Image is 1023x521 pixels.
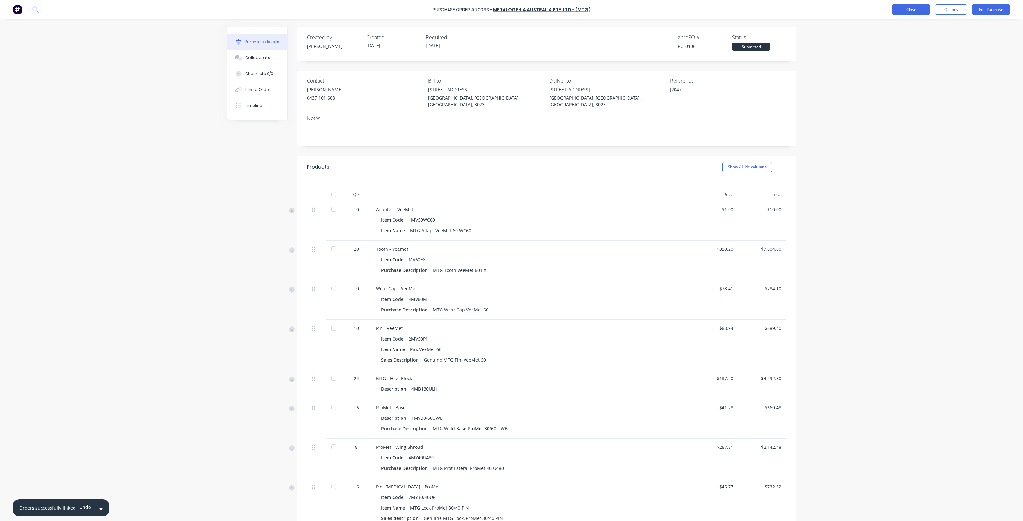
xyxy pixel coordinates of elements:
[410,226,471,235] div: MTG Adapt VeeMet 60 WC60
[93,501,109,517] button: Close
[381,355,424,364] div: Sales Description
[13,5,22,14] img: Factory
[381,464,433,473] div: Purchase Description
[381,424,433,433] div: Purchase Description
[347,444,366,450] div: 8
[227,66,287,82] button: Checklists 0/0
[376,246,685,252] div: Tooth - Veemet
[245,87,273,93] div: Linked Orders
[227,34,287,50] button: Purchase details
[381,265,433,275] div: Purchase Description
[433,265,486,275] div: MTG Tooth VeeMet 60 EX
[381,295,409,304] div: Item Code
[549,95,666,108] div: [GEOGRAPHIC_DATA], [GEOGRAPHIC_DATA], [GEOGRAPHIC_DATA], 3023
[376,404,685,411] div: ProMet - Base
[670,77,786,85] div: Reference
[381,503,410,512] div: Item Name
[424,355,486,364] div: Genuine MTG Pin, VeeMet 60
[691,188,738,201] div: Price
[696,206,733,213] div: $1.00
[696,325,733,332] div: $68.94
[227,82,287,98] button: Linked Orders
[744,246,781,252] div: $7,004.00
[227,98,287,114] button: Timeline
[342,188,371,201] div: Qty
[549,77,666,85] div: Deliver to
[744,285,781,292] div: $784.10
[410,345,441,354] div: Pin, VeeMet 60
[376,206,685,213] div: Adapter - VeeMet
[347,285,366,292] div: 10
[376,285,685,292] div: Wear Cap - VeeMet
[347,206,366,213] div: 10
[409,215,435,225] div: 1MV60WC60
[428,77,544,85] div: Bill to
[892,4,930,15] button: Close
[493,6,590,13] a: METALOGENIA AUSTRALIA PTY LTD - (MTG)
[433,305,488,314] div: MTG Wear Cap VeeMet 60
[433,464,504,473] div: MTG Prot Lateral ProMet 40 U480
[381,453,409,462] div: Item Code
[732,34,786,41] div: Status
[99,504,103,513] span: ×
[409,493,435,502] div: 2MY30/40UP
[696,285,733,292] div: $78.41
[381,305,433,314] div: Purchase Description
[722,162,772,172] button: Show / Hide columns
[76,502,95,512] button: Undo
[744,404,781,411] div: $660.48
[307,163,329,171] div: Products
[307,95,343,101] div: 0437 101 608
[696,246,733,252] div: $350.20
[409,295,427,304] div: 4MV60M
[307,86,343,93] div: [PERSON_NAME]
[381,215,409,225] div: Item Code
[744,444,781,450] div: $2,142.48
[411,384,437,394] div: 4MB130ULH
[433,6,492,13] div: Purchase Order #70033 -
[678,43,732,50] div: PO-0106
[376,325,685,332] div: Pin - VeeMet
[307,114,786,122] div: Notes
[227,50,287,66] button: Collaborate
[696,375,733,382] div: $187.20
[696,404,733,411] div: $41.28
[19,504,76,511] div: Orders successfully linked
[381,334,409,343] div: Item Code
[549,86,666,93] div: [STREET_ADDRESS]
[744,483,781,490] div: $732.32
[347,375,366,382] div: 24
[381,345,410,354] div: Item Name
[381,226,410,235] div: Item Name
[744,375,781,382] div: $4,492.80
[411,413,443,423] div: 1MY30/60UWB
[738,188,786,201] div: Total
[744,325,781,332] div: $689.40
[366,34,421,41] div: Created
[245,103,262,109] div: Timeline
[376,483,685,490] div: Pin+[MEDICAL_DATA] - ProMet
[245,39,279,45] div: Purchase details
[678,34,732,41] div: Xero PO #
[428,95,544,108] div: [GEOGRAPHIC_DATA], [GEOGRAPHIC_DATA], [GEOGRAPHIC_DATA], 3023
[972,4,1010,15] button: Edit Purchase
[410,503,469,512] div: MTG Lock ProMet 30/40 PIN
[245,71,273,77] div: Checklists 0/0
[433,424,508,433] div: MTG Weld Base ProMet 30/60 UWB
[744,206,781,213] div: $10.00
[409,334,428,343] div: 2MV60P1
[935,4,967,15] button: Options
[428,86,544,93] div: [STREET_ADDRESS]
[696,483,733,490] div: $45.77
[347,325,366,332] div: 10
[347,404,366,411] div: 16
[696,444,733,450] div: $267.81
[347,483,366,490] div: 16
[670,86,750,101] textarea: J2047
[732,43,770,51] div: Submitted
[376,375,685,382] div: MTG - Heel Block
[381,413,411,423] div: Description
[376,444,685,450] div: ProMet - Wing Shroud
[381,493,409,502] div: Item Code
[381,384,411,394] div: Description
